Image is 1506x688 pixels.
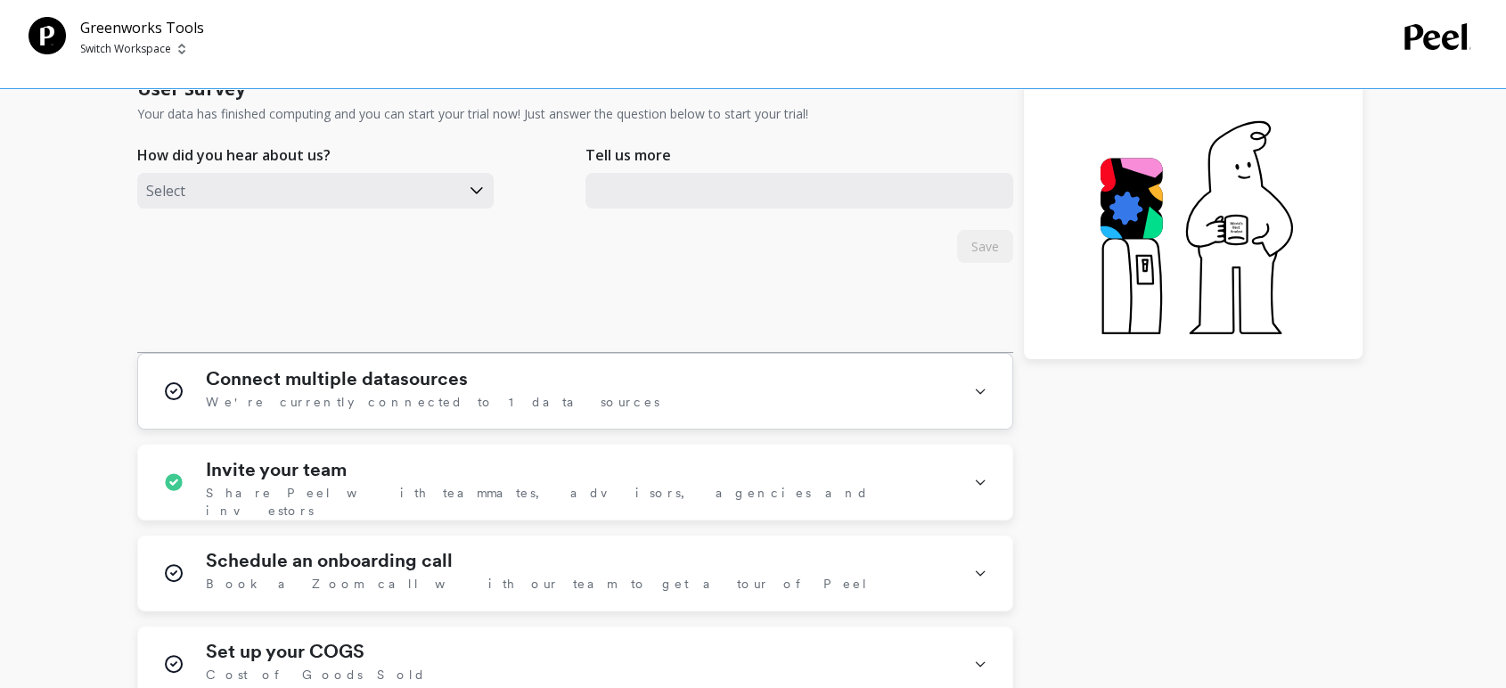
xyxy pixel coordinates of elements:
p: Greenworks Tools [80,17,204,38]
h1: Schedule an onboarding call [206,550,453,571]
p: Your data has finished computing and you can start your trial now! Just answer the question below... [137,105,808,123]
span: Share Peel with teammates, advisors, agencies and investors [206,484,952,520]
h1: Set up your COGS [206,641,364,662]
p: How did you hear about us? [137,144,331,166]
h1: Invite your team [206,459,347,480]
img: picker [178,42,185,56]
span: We're currently connected to 1 data sources [206,393,659,411]
h1: User Survey [137,77,245,102]
p: Tell us more [585,144,671,166]
span: Cost of Goods Sold [206,666,426,684]
p: Switch Workspace [80,42,171,56]
span: Book a Zoom call with our team to get a tour of Peel [206,575,869,593]
h1: Connect multiple datasources [206,368,468,389]
img: Team Profile [29,17,66,54]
